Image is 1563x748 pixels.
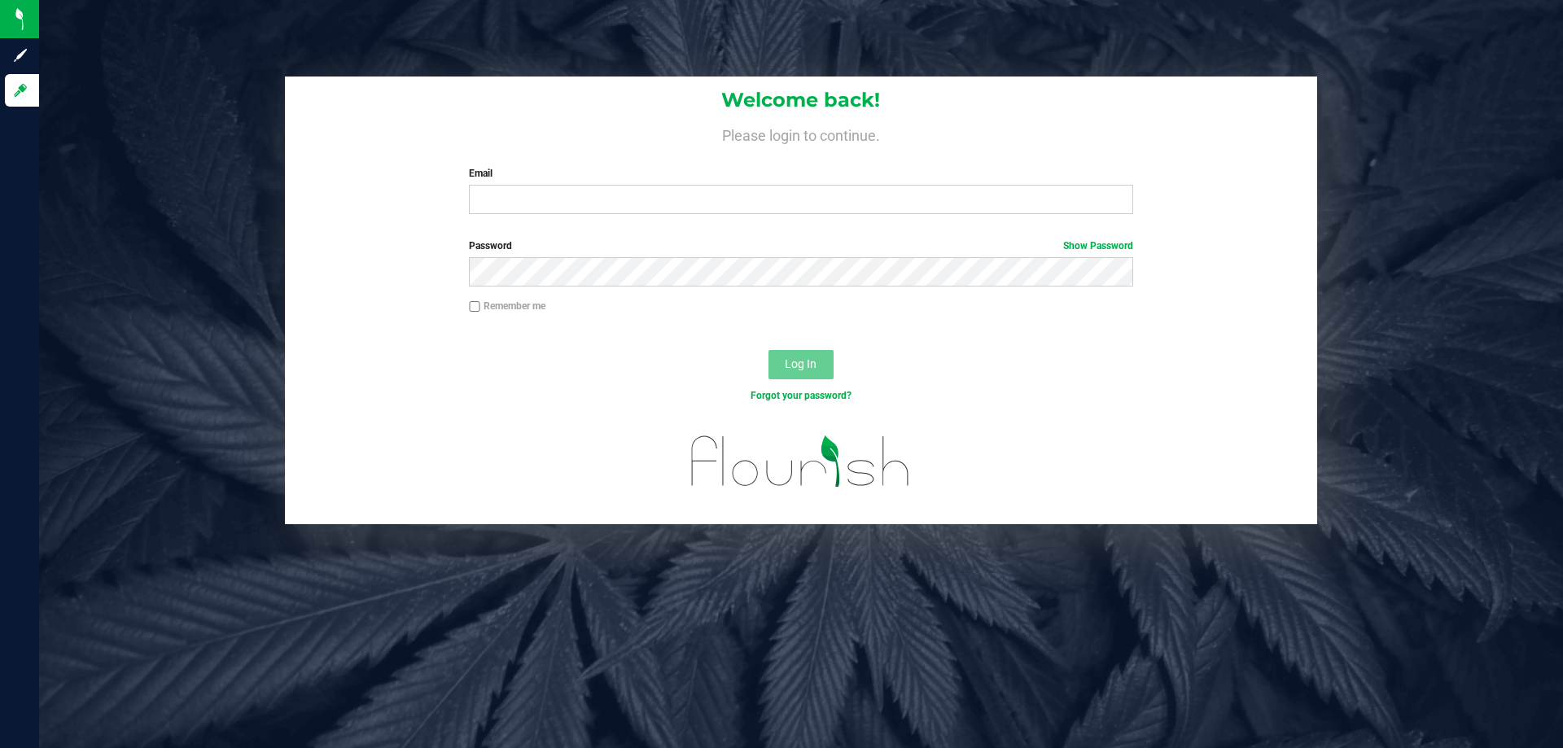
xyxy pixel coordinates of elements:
[12,47,28,63] inline-svg: Sign up
[785,357,817,370] span: Log In
[285,90,1317,111] h1: Welcome back!
[469,240,512,252] span: Password
[12,82,28,98] inline-svg: Log in
[1063,240,1133,252] a: Show Password
[768,350,834,379] button: Log In
[469,166,1132,181] label: Email
[751,390,852,401] a: Forgot your password?
[672,420,930,503] img: flourish_logo.svg
[469,299,545,313] label: Remember me
[469,301,480,313] input: Remember me
[285,124,1317,143] h4: Please login to continue.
